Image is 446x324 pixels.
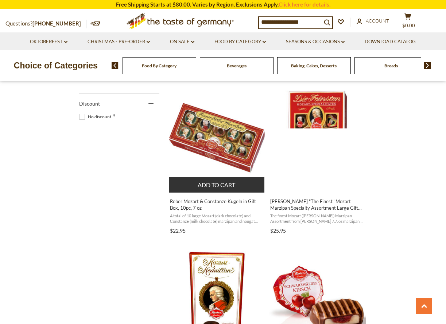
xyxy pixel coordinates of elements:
[170,213,264,224] span: A total of 10 large Mozart (dark chocolate) and Constanze (milk chocolate) marzipan and nougat ku...
[366,18,389,24] span: Account
[169,177,265,193] button: Add to cart
[79,100,100,107] span: Discount
[270,228,286,234] span: $25.95
[5,19,86,28] p: Questions?
[279,1,330,8] a: Click here for details.
[214,38,266,46] a: Food By Category
[424,62,431,69] img: next arrow
[291,63,337,68] a: Baking, Cakes, Desserts
[169,83,265,236] a: Reber Mozart & Constanze Kugeln in Gift Box, 10pc, 7 oz
[270,213,365,224] span: The finest Mozart ([PERSON_NAME]) Marzipan Assortment from [PERSON_NAME] 7.7. oz marzipan enrobed...
[384,63,398,68] a: Breads
[30,38,67,46] a: Oktoberfest
[112,62,119,69] img: previous arrow
[170,228,186,234] span: $22.95
[402,23,415,28] span: $0.00
[357,17,389,25] a: Account
[79,114,113,120] span: No discount
[365,38,416,46] a: Download Catalog
[88,38,150,46] a: Christmas - PRE-ORDER
[170,38,194,46] a: On Sale
[169,90,265,186] img: Reber Mozart & Constanze Kugeln in Gift Box, 10pc, 7 oz
[269,90,366,186] img: Reber Mozart Marzipan Specialty Assortment Large Gift Box
[286,38,345,46] a: Seasons & Occasions
[270,198,365,211] span: [PERSON_NAME] "The Finest" Mozart Marzipan Specialty Assortment Large Gift Box 7.7 oz
[269,83,366,236] a: Reber
[142,63,177,68] a: Food By Category
[32,20,81,27] a: [PHONE_NUMBER]
[113,114,115,117] span: 9
[170,198,264,211] span: Reber Mozart & Constanze Kugeln in Gift Box, 10pc, 7 oz
[397,13,419,31] button: $0.00
[227,63,247,68] a: Beverages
